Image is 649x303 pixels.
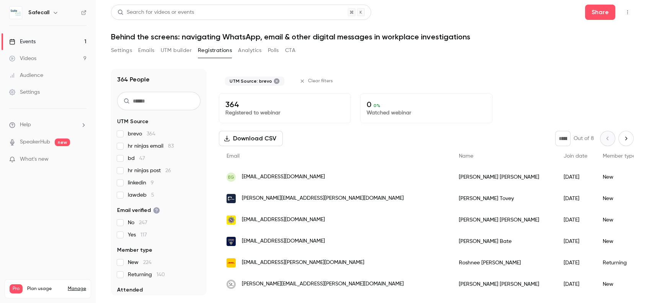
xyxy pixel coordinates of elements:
[227,215,236,225] img: merseyfire.gov.uk
[451,166,556,188] div: [PERSON_NAME] [PERSON_NAME]
[111,44,132,57] button: Settings
[9,38,36,46] div: Events
[242,195,404,203] span: [PERSON_NAME][EMAIL_ADDRESS][PERSON_NAME][DOMAIN_NAME]
[451,231,556,252] div: [PERSON_NAME] Bate
[242,238,325,246] span: [EMAIL_ADDRESS][DOMAIN_NAME]
[27,286,63,292] span: Plan usage
[117,286,143,294] span: Attended
[168,143,174,149] span: 83
[595,274,643,295] div: New
[117,207,160,214] span: Email verified
[9,121,86,129] li: help-dropdown-opener
[117,246,152,254] span: Member type
[147,131,155,137] span: 364
[227,258,236,267] img: dhl.com
[128,259,152,266] span: New
[227,237,236,246] img: clevelandfire.gov.uk
[117,118,148,125] span: UTM Source
[227,194,236,203] img: dlapiper.com
[242,173,325,181] span: [EMAIL_ADDRESS][DOMAIN_NAME]
[451,188,556,209] div: [PERSON_NAME] Tovey
[128,130,155,138] span: brevo
[111,32,634,41] h1: Behind the screens: navigating WhatsApp, email & other digital messages in workplace investigations
[268,44,279,57] button: Polls
[595,231,643,252] div: New
[451,252,556,274] div: Roshnee [PERSON_NAME]
[556,274,595,295] div: [DATE]
[20,155,49,163] span: What's new
[128,155,145,162] span: bd
[161,44,192,57] button: UTM builder
[151,192,154,198] span: 5
[367,100,486,109] p: 0
[68,286,86,292] a: Manage
[143,260,152,265] span: 224
[128,142,174,150] span: hr ninjas email
[242,280,404,288] span: [PERSON_NAME][EMAIL_ADDRESS][PERSON_NAME][DOMAIN_NAME]
[10,7,22,19] img: Safecall
[28,9,49,16] h6: Safecall
[225,109,344,117] p: Registered to webinar
[242,259,364,267] span: [EMAIL_ADDRESS][PERSON_NAME][DOMAIN_NAME]
[151,180,154,186] span: 9
[595,252,643,274] div: Returning
[219,131,283,146] button: Download CSV
[595,188,643,209] div: New
[297,75,338,87] button: Clear filters
[198,44,232,57] button: Registrations
[595,166,643,188] div: New
[556,188,595,209] div: [DATE]
[230,78,272,84] span: UTM Source: brevo
[117,75,150,84] h1: 364 People
[459,153,473,159] span: Name
[138,44,154,57] button: Emails
[9,55,36,62] div: Videos
[128,231,147,239] span: Yes
[556,231,595,252] div: [DATE]
[227,153,240,159] span: Email
[9,88,40,96] div: Settings
[128,219,147,226] span: No
[308,78,333,84] span: Clear filters
[55,138,70,146] span: new
[574,135,594,142] p: Out of 8
[373,103,380,108] span: 0 %
[603,153,636,159] span: Member type
[238,44,262,57] button: Analytics
[227,280,236,289] img: hotelsaint.com
[564,153,587,159] span: Join date
[20,121,31,129] span: Help
[128,179,154,187] span: linkedin
[228,174,234,181] span: EG
[128,167,171,174] span: hr ninjas post
[618,131,634,146] button: Next page
[77,156,86,163] iframe: Noticeable Trigger
[285,44,295,57] button: CTA
[556,166,595,188] div: [DATE]
[9,72,43,79] div: Audience
[20,138,50,146] a: SpeakerHub
[274,78,280,84] button: Remove "brevo" from selected "UTM Source" filter
[242,216,325,224] span: [EMAIL_ADDRESS][DOMAIN_NAME]
[225,100,344,109] p: 364
[367,109,486,117] p: Watched webinar
[117,8,194,16] div: Search for videos or events
[157,272,165,277] span: 140
[139,156,145,161] span: 47
[451,209,556,231] div: [PERSON_NAME] [PERSON_NAME]
[451,274,556,295] div: [PERSON_NAME] [PERSON_NAME]
[556,252,595,274] div: [DATE]
[139,220,147,225] span: 247
[128,271,165,279] span: Returning
[165,168,171,173] span: 26
[585,5,615,20] button: Share
[10,284,23,293] span: Pro
[128,191,154,199] span: lawdeb
[556,209,595,231] div: [DATE]
[595,209,643,231] div: New
[140,232,147,238] span: 117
